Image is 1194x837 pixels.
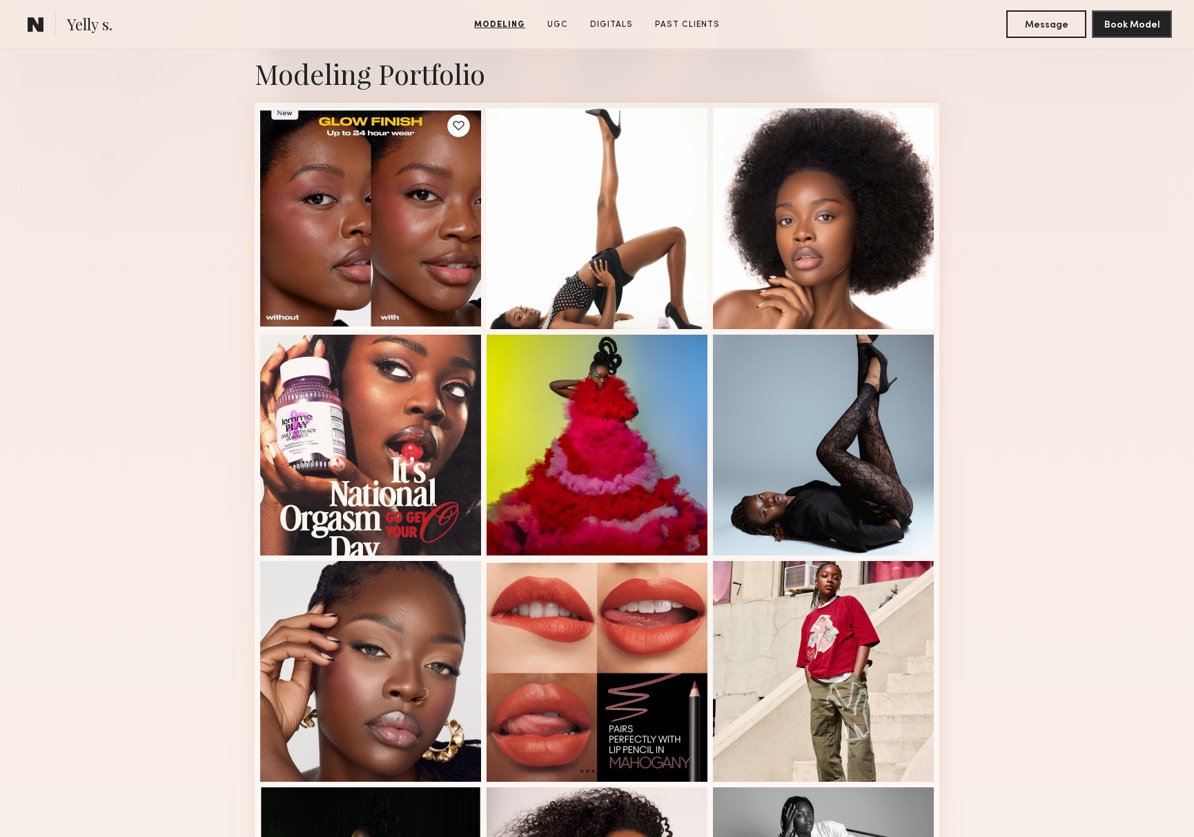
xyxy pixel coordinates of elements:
[67,14,112,38] span: Yelly s.
[255,55,939,92] div: Modeling Portfolio
[542,19,574,31] a: UGC
[649,19,725,31] a: Past Clients
[1006,10,1086,38] button: Message
[469,19,531,31] a: Modeling
[1092,18,1172,30] a: Book Model
[585,19,638,31] a: Digitals
[1092,10,1172,38] button: Book Model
